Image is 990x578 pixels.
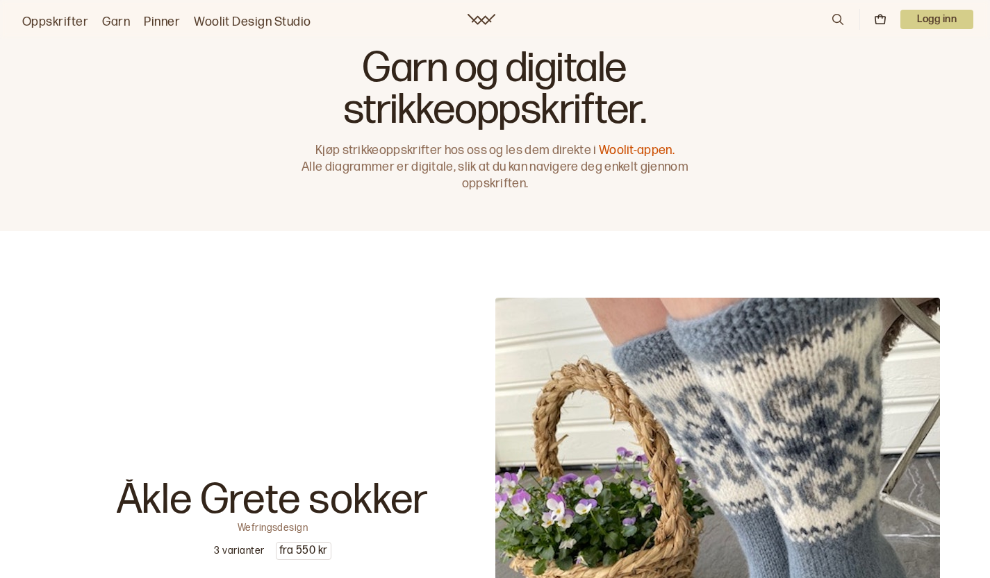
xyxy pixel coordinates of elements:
a: Woolit-appen. [599,143,675,158]
a: Oppskrifter [22,12,88,32]
p: Åkle Grete sokker [117,479,429,521]
p: Logg inn [900,10,973,29]
a: Garn [102,12,130,32]
a: Woolit Design Studio [194,12,311,32]
h1: Garn og digitale strikkeoppskrifter. [295,48,695,131]
p: Wefringsdesign [238,521,308,531]
p: 3 varianter [214,544,264,558]
button: User dropdown [900,10,973,29]
a: Pinner [144,12,180,32]
p: Kjøp strikkeoppskrifter hos oss og les dem direkte i Alle diagrammer er digitale, slik at du kan ... [295,142,695,192]
p: fra 550 kr [277,543,331,559]
a: Woolit [468,14,495,25]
